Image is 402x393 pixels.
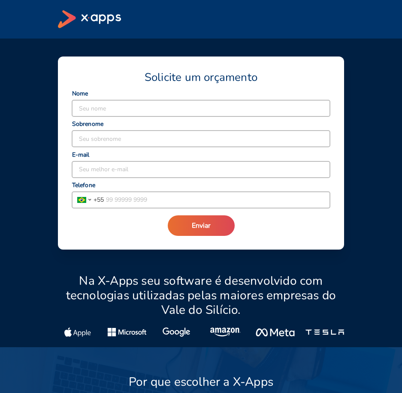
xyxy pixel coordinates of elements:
[72,131,330,147] input: Seu sobrenome
[192,221,211,230] span: Enviar
[256,327,295,337] img: Meta
[58,274,344,317] p: Na X-Apps seu software é desenvolvido com tecnologias utilizadas pelas maiores empresas do Vale d...
[94,195,104,204] span: + 55
[129,375,273,389] h3: Por que escolher a X-Apps
[210,327,241,337] img: Amazon
[107,327,146,337] img: Microsoft
[72,161,330,178] input: Seu melhor e-mail
[72,100,330,116] input: Seu nome
[64,327,91,337] img: Apple
[163,327,190,337] img: Google
[305,327,344,337] img: Tesla
[145,70,257,85] span: Solicite um orçamento
[104,192,330,208] input: 99 99999 9999
[168,215,235,236] button: Enviar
